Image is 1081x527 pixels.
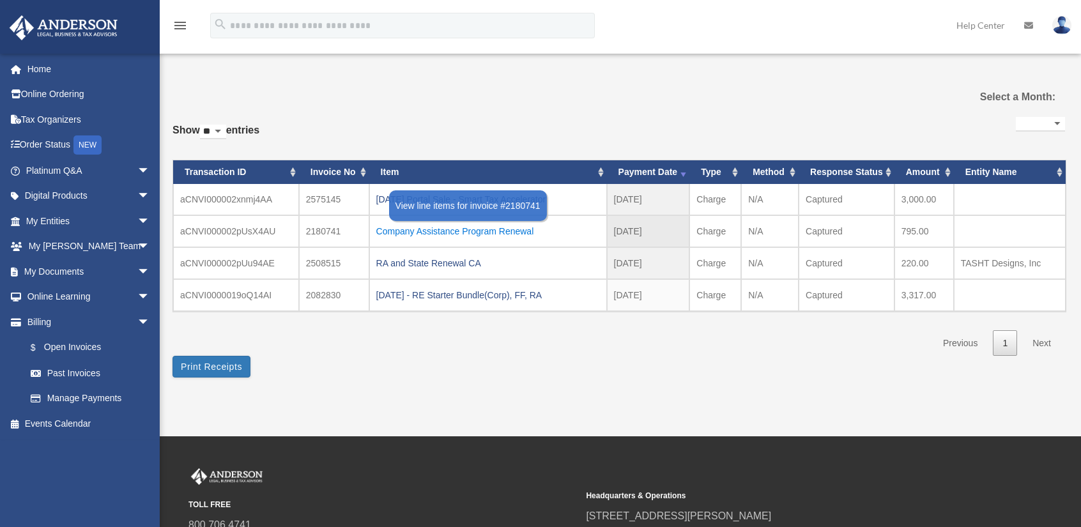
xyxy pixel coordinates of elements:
td: Captured [799,215,894,247]
a: My Entitiesarrow_drop_down [9,208,169,234]
div: RA and State Renewal CA [376,254,600,272]
a: Online Learningarrow_drop_down [9,284,169,310]
td: Charge [689,184,741,215]
td: Captured [799,184,894,215]
span: arrow_drop_down [137,234,163,260]
a: menu [172,22,188,33]
td: N/A [741,184,799,215]
select: Showentries [200,125,226,139]
small: TOLL FREE [188,498,577,512]
a: Platinum Q&Aarrow_drop_down [9,158,169,183]
td: aCNVI000002pUsX4AU [173,215,299,247]
td: Charge [689,247,741,279]
a: Order StatusNEW [9,132,169,158]
td: aCNVI000002pUu94AE [173,247,299,279]
th: Invoice No: activate to sort column ascending [299,160,369,184]
th: Amount: activate to sort column ascending [894,160,954,184]
img: Anderson Advisors Platinum Portal [6,15,121,40]
th: Transaction ID: activate to sort column ascending [173,160,299,184]
td: aCNVI0000019oQ14AI [173,279,299,311]
span: arrow_drop_down [137,259,163,285]
td: [DATE] [607,184,690,215]
td: N/A [741,279,799,311]
td: 3,317.00 [894,279,954,311]
td: [DATE] [607,215,690,247]
a: Next [1023,330,1061,356]
label: Show entries [172,121,259,152]
a: Billingarrow_drop_down [9,309,169,335]
th: Payment Date: activate to sort column ascending [607,160,690,184]
span: arrow_drop_down [137,158,163,184]
a: [STREET_ADDRESS][PERSON_NAME] [586,510,771,521]
a: Tax Organizers [9,107,169,132]
td: TASHT Designs, Inc [954,247,1066,279]
td: N/A [741,215,799,247]
th: Entity Name: activate to sort column ascending [954,160,1066,184]
span: arrow_drop_down [137,183,163,210]
a: Past Invoices [18,360,163,386]
img: Anderson Advisors Platinum Portal [188,468,265,485]
span: arrow_drop_down [137,309,163,335]
a: Digital Productsarrow_drop_down [9,183,169,209]
a: My Documentsarrow_drop_down [9,259,169,284]
span: arrow_drop_down [137,284,163,310]
td: aCNVI000002xnmj4AA [173,184,299,215]
td: N/A [741,247,799,279]
th: Response Status: activate to sort column ascending [799,160,894,184]
td: 2082830 [299,279,369,311]
a: Events Calendar [9,411,169,436]
img: User Pic [1052,16,1071,34]
td: Captured [799,247,894,279]
td: [DATE] [607,279,690,311]
td: Captured [799,279,894,311]
td: 795.00 [894,215,954,247]
button: Print Receipts [172,356,250,378]
td: 3,000.00 [894,184,954,215]
i: search [213,17,227,31]
th: Type: activate to sort column ascending [689,160,741,184]
th: Method: activate to sort column ascending [741,160,799,184]
td: 220.00 [894,247,954,279]
a: Previous [933,330,987,356]
div: [DATE] Portal Sale - Smart Tax Accelerator [376,190,600,208]
td: 2180741 [299,215,369,247]
span: $ [38,340,44,356]
span: arrow_drop_down [137,208,163,234]
a: $Open Invoices [18,335,169,361]
div: [DATE] - RE Starter Bundle(Corp), FF, RA [376,286,600,304]
a: Online Ordering [9,82,169,107]
i: menu [172,18,188,33]
a: Manage Payments [18,386,169,411]
td: [DATE] [607,247,690,279]
label: Select a Month: [926,88,1055,106]
a: My [PERSON_NAME] Teamarrow_drop_down [9,234,169,259]
th: Item: activate to sort column ascending [369,160,607,184]
a: Home [9,56,169,82]
td: 2575145 [299,184,369,215]
td: 2508515 [299,247,369,279]
div: Company Assistance Program Renewal [376,222,600,240]
small: Headquarters & Operations [586,489,974,503]
td: Charge [689,215,741,247]
td: Charge [689,279,741,311]
div: NEW [73,135,102,155]
a: 1 [993,330,1017,356]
